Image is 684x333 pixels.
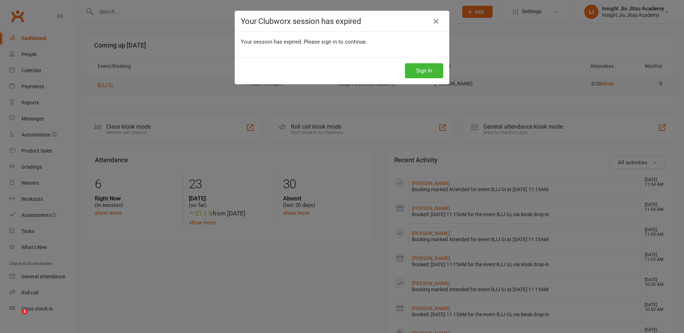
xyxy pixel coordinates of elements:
h4: Your Clubworx session has expired [241,17,443,26]
a: Close [430,16,442,27]
span: 1 [22,309,28,314]
iframe: Intercom live chat [7,309,24,326]
span: Your session has expired. Please sign in to continue. [241,39,367,45]
button: Sign In [405,63,443,78]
